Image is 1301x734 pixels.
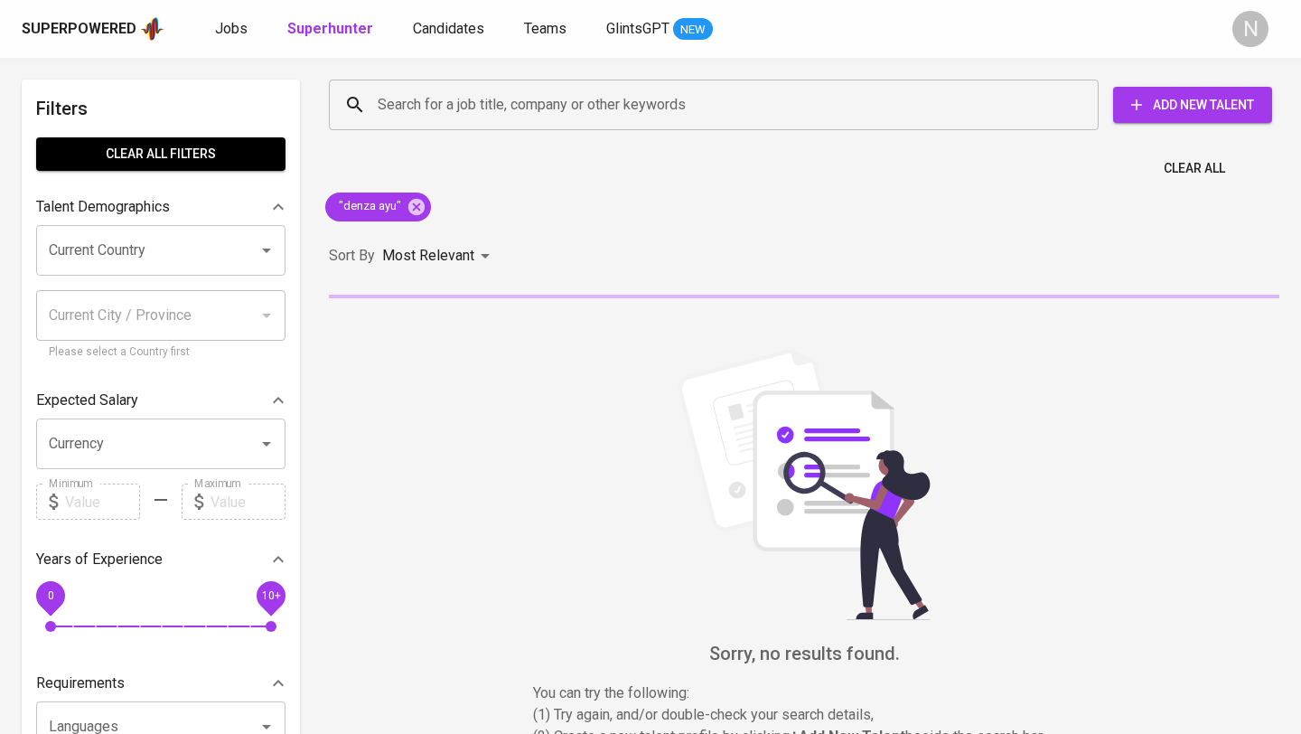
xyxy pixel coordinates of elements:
[36,549,163,570] p: Years of Experience
[669,349,940,620] img: file_searching.svg
[413,18,488,41] a: Candidates
[36,665,285,701] div: Requirements
[211,484,285,520] input: Value
[533,682,1075,704] p: You can try the following :
[1164,157,1225,180] span: Clear All
[1156,152,1232,185] button: Clear All
[254,238,279,263] button: Open
[524,20,566,37] span: Teams
[1113,87,1272,123] button: Add New Talent
[606,20,669,37] span: GlintsGPT
[413,20,484,37] span: Candidates
[329,639,1279,668] h6: Sorry, no results found.
[382,245,474,267] p: Most Relevant
[673,21,713,39] span: NEW
[524,18,570,41] a: Teams
[36,673,125,694] p: Requirements
[47,589,53,602] span: 0
[606,18,713,41] a: GlintsGPT NEW
[261,589,280,602] span: 10+
[36,196,170,218] p: Talent Demographics
[140,15,164,42] img: app logo
[254,431,279,456] button: Open
[36,390,138,411] p: Expected Salary
[36,541,285,578] div: Years of Experience
[36,137,285,171] button: Clear All filters
[22,15,164,42] a: Superpoweredapp logo
[36,189,285,225] div: Talent Demographics
[325,193,431,221] div: "denza ayu"
[329,245,375,267] p: Sort By
[215,20,248,37] span: Jobs
[325,198,412,215] span: "denza ayu"
[49,343,273,362] p: Please select a Country first
[382,240,496,273] div: Most Relevant
[36,382,285,419] div: Expected Salary
[51,143,271,165] span: Clear All filters
[1128,94,1258,117] span: Add New Talent
[65,484,140,520] input: Value
[533,704,1075,726] p: (1) Try again, and/or double-check your search details,
[287,20,373,37] b: Superhunter
[22,19,136,40] div: Superpowered
[36,94,285,123] h6: Filters
[215,18,251,41] a: Jobs
[287,18,377,41] a: Superhunter
[1232,11,1268,47] div: N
